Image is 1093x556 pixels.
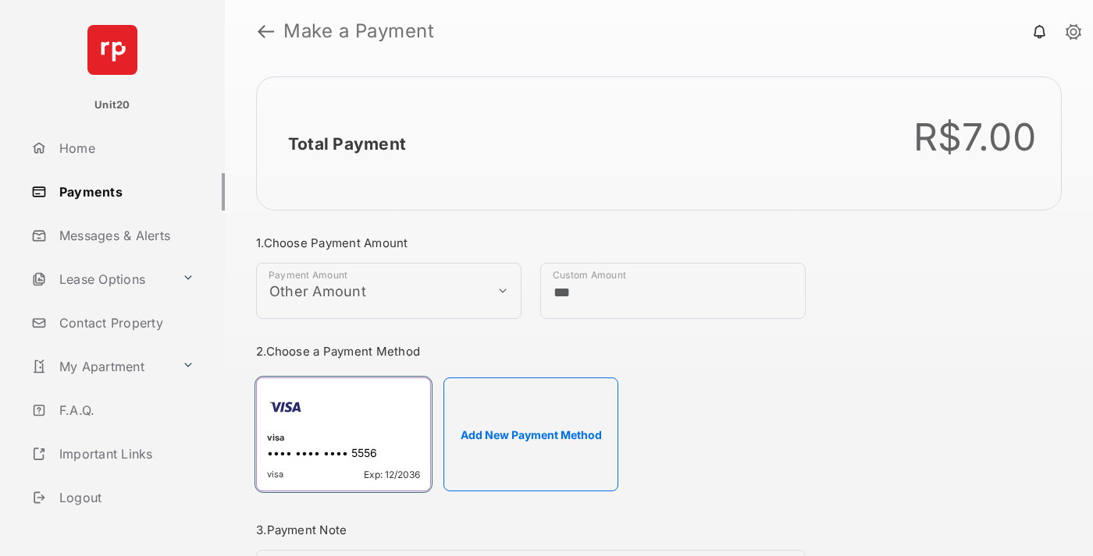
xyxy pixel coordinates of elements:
div: visa•••• •••• •••• 5556visaExp: 12/2036 [256,377,431,491]
h3: 3. Payment Note [256,522,806,537]
img: svg+xml;base64,PHN2ZyB4bWxucz0iaHR0cDovL3d3dy53My5vcmcvMjAwMC9zdmciIHdpZHRoPSI2NCIgaGVpZ2h0PSI2NC... [87,25,137,75]
a: Contact Property [25,304,225,342]
button: Add New Payment Method [443,377,618,491]
a: Lease Options [25,260,176,298]
div: visa [267,432,420,446]
a: My Apartment [25,348,176,385]
a: Home [25,129,225,167]
h2: Total Payment [288,134,406,154]
span: Exp: 12/2036 [364,469,420,480]
a: Payments [25,173,225,211]
a: Messages & Alerts [25,217,225,254]
p: Unit20 [94,97,130,113]
h3: 1. Choose Payment Amount [256,236,806,250]
a: Important Links [25,435,201,473]
strong: Make a Payment [283,22,434,41]
h3: 2. Choose a Payment Method [256,344,806,359]
div: R$7.00 [913,115,1037,160]
a: Logout [25,479,225,516]
div: •••• •••• •••• 5556 [267,446,420,462]
a: F.A.Q. [25,391,225,429]
span: visa [267,469,283,480]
